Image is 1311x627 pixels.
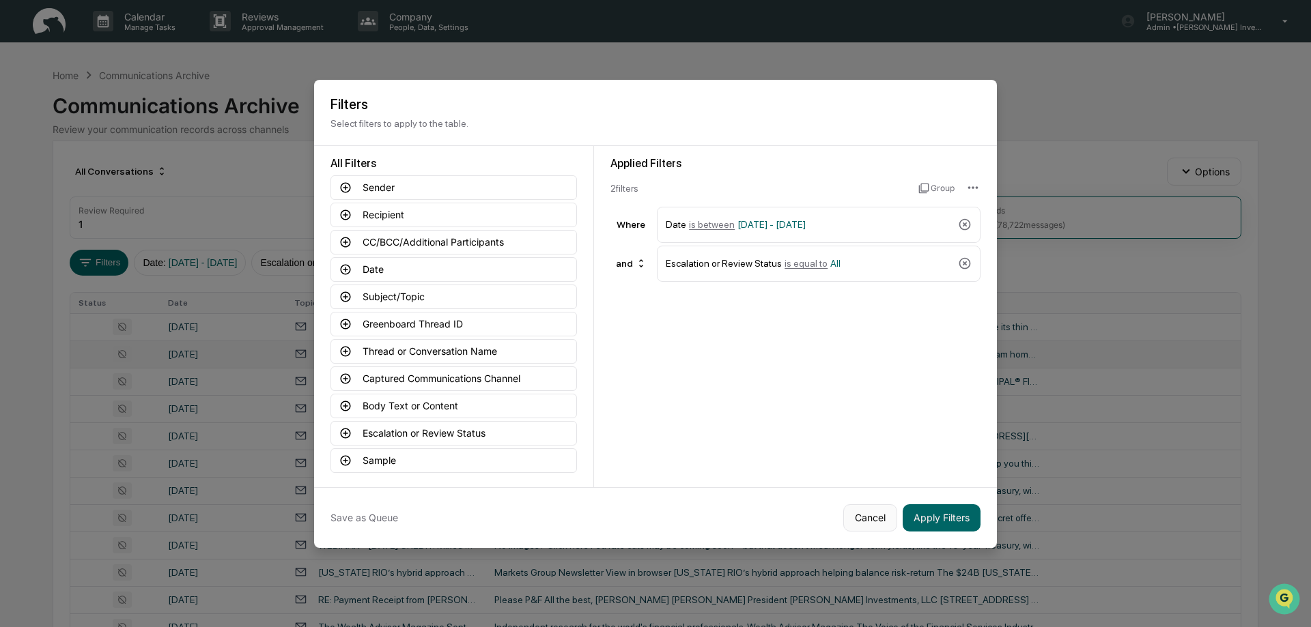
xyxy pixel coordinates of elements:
[330,421,577,446] button: Escalation or Review Status
[666,213,953,237] div: Date
[903,504,981,531] button: Apply Filters
[610,157,981,170] div: Applied Filters
[113,172,169,186] span: Attestations
[330,448,577,473] button: Sample
[785,258,828,269] span: is equal to
[330,157,577,170] div: All Filters
[330,257,577,282] button: Date
[330,394,577,418] button: Body Text or Content
[830,258,841,269] span: All
[136,231,165,242] span: Pylon
[918,177,955,199] button: Group
[46,118,173,129] div: We're available if you need us!
[330,504,398,531] button: Save as Queue
[330,366,577,391] button: Captured Communications Channel
[330,339,577,364] button: Thread or Conversation Name
[330,118,981,129] p: Select filters to apply to the table.
[330,285,577,309] button: Subject/Topic
[8,166,94,191] a: 🖐️Preclearance
[737,219,806,230] span: [DATE] - [DATE]
[46,104,224,118] div: Start new chat
[96,231,165,242] a: Powered byPylon
[27,198,86,212] span: Data Lookup
[14,199,25,210] div: 🔎
[610,219,651,230] div: Where
[610,252,652,274] div: and
[8,192,91,217] a: 🔎Data Lookup
[330,203,577,227] button: Recipient
[27,172,88,186] span: Preclearance
[14,173,25,184] div: 🖐️
[330,312,577,336] button: Greenboard Thread ID
[94,166,175,191] a: 🗄️Attestations
[330,175,577,200] button: Sender
[610,183,907,194] div: 2 filter s
[99,173,110,184] div: 🗄️
[14,104,38,129] img: 1746055101610-c473b297-6a78-478c-a979-82029cc54cd1
[666,252,953,276] div: Escalation or Review Status
[843,504,897,531] button: Cancel
[330,96,981,113] h2: Filters
[14,29,249,50] p: How can we help?
[1267,582,1304,619] iframe: Open customer support
[232,108,249,125] button: Start new chat
[689,219,735,230] span: is between
[330,230,577,254] button: CC/BCC/Additional Participants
